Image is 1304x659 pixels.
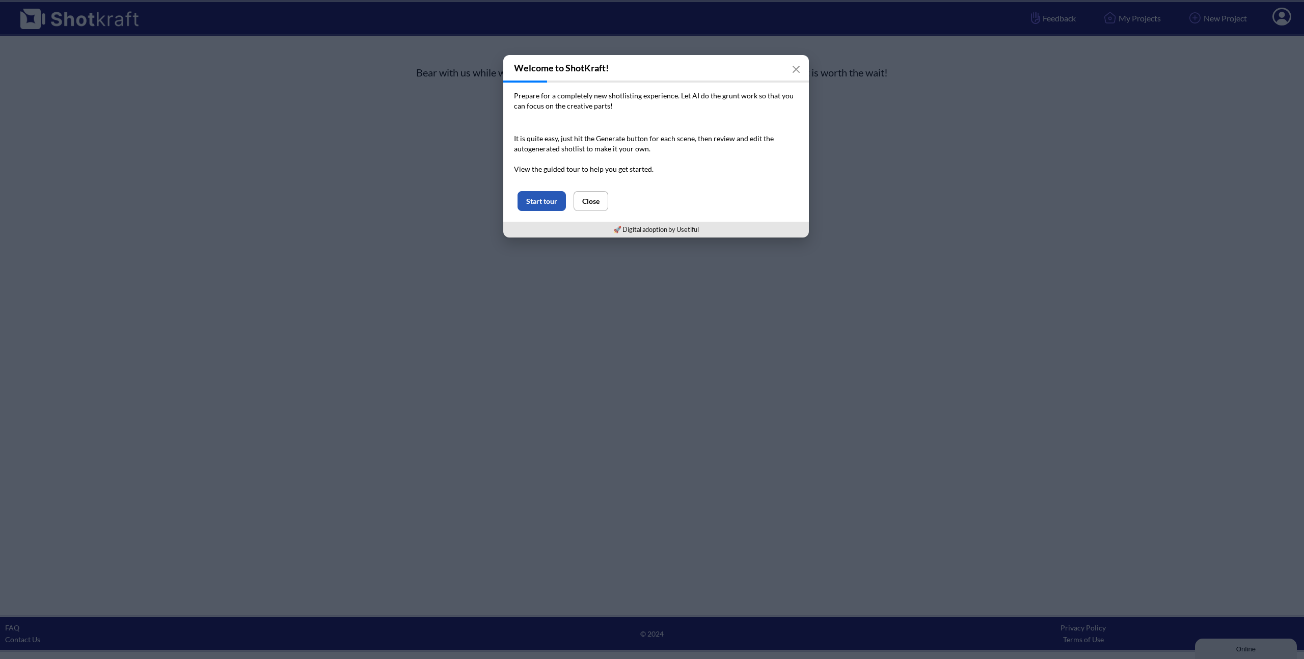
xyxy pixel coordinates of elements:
[503,55,809,81] h3: Welcome to ShotKraft!
[514,134,798,174] p: It is quite easy, just hit the Generate button for each scene, then review and edit the autogener...
[574,191,608,211] button: Close
[514,91,680,100] span: Prepare for a completely new shotlisting experience.
[518,191,566,211] button: Start tour
[8,9,94,16] div: Online
[613,225,699,233] a: 🚀 Digital adoption by Usetiful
